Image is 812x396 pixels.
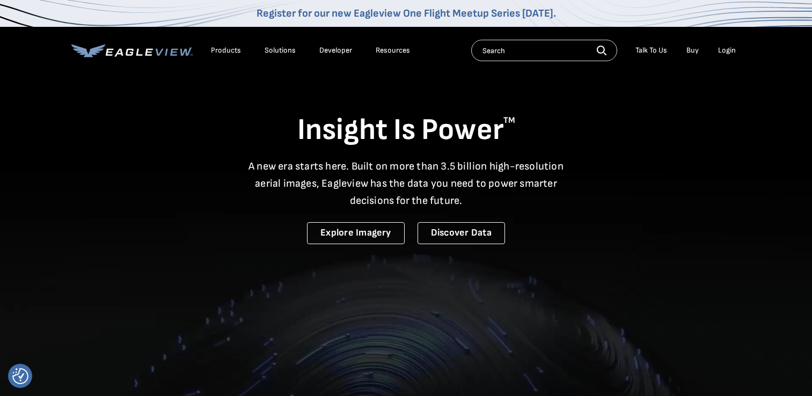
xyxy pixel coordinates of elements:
[12,368,28,384] button: Consent Preferences
[71,112,741,149] h1: Insight Is Power
[12,368,28,384] img: Revisit consent button
[265,46,296,55] div: Solutions
[319,46,352,55] a: Developer
[376,46,410,55] div: Resources
[307,222,405,244] a: Explore Imagery
[635,46,667,55] div: Talk To Us
[242,158,570,209] p: A new era starts here. Built on more than 3.5 billion high-resolution aerial images, Eagleview ha...
[503,115,515,126] sup: TM
[686,46,699,55] a: Buy
[471,40,617,61] input: Search
[211,46,241,55] div: Products
[418,222,505,244] a: Discover Data
[718,46,736,55] div: Login
[257,7,556,20] a: Register for our new Eagleview One Flight Meetup Series [DATE].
